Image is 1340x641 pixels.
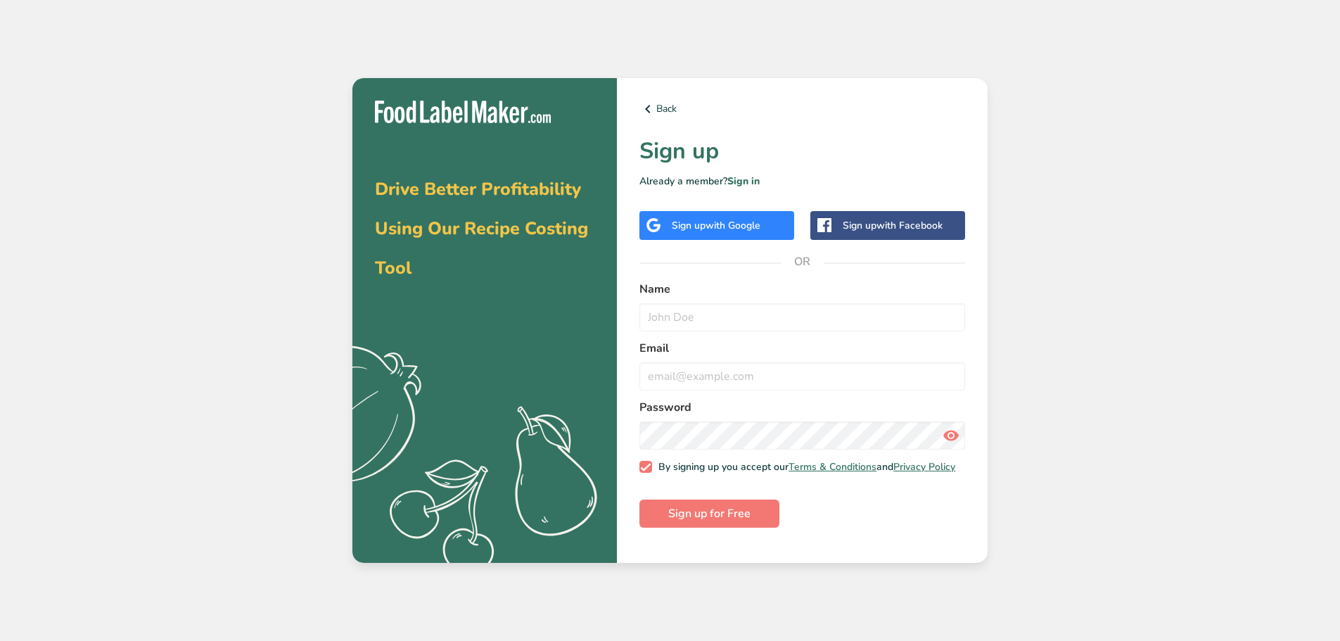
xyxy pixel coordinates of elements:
span: Drive Better Profitability Using Our Recipe Costing Tool [375,177,588,280]
h1: Sign up [639,134,965,168]
span: Sign up for Free [668,505,751,522]
label: Password [639,399,965,416]
span: with Facebook [876,219,943,232]
span: By signing up you accept our and [652,461,956,474]
a: Privacy Policy [893,460,955,474]
div: Sign up [843,218,943,233]
img: Food Label Maker [375,101,551,124]
a: Terms & Conditions [789,460,876,474]
button: Sign up for Free [639,500,779,528]
p: Already a member? [639,174,965,189]
input: email@example.com [639,362,965,391]
div: Sign up [672,218,760,233]
label: Email [639,340,965,357]
span: OR [781,241,824,283]
label: Name [639,281,965,298]
a: Back [639,101,965,118]
span: with Google [706,219,760,232]
input: John Doe [639,303,965,331]
a: Sign in [727,174,760,188]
